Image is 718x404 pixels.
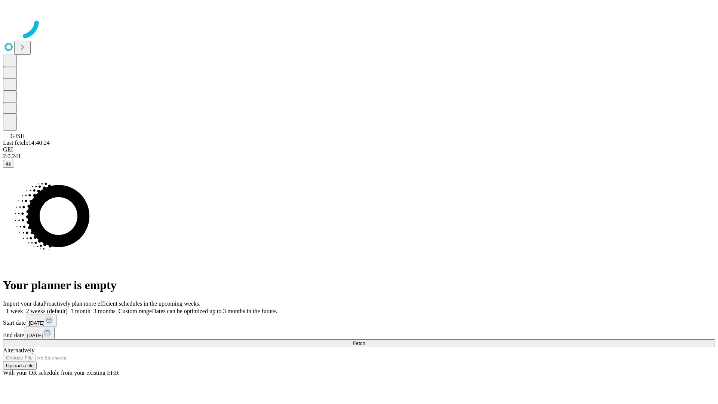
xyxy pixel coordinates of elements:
[6,308,23,314] span: 1 week
[26,308,68,314] span: 2 weeks (default)
[10,133,25,139] span: GJSH
[6,161,11,166] span: @
[27,333,43,338] span: [DATE]
[3,315,715,327] div: Start date
[71,308,90,314] span: 1 month
[3,327,715,339] div: End date
[26,315,56,327] button: [DATE]
[29,320,45,326] span: [DATE]
[353,340,365,346] span: Fetch
[3,153,715,160] div: 2.0.241
[3,140,50,146] span: Last fetch: 14:40:24
[24,327,55,339] button: [DATE]
[3,347,34,353] span: Alternatively
[3,146,715,153] div: GEI
[3,278,715,292] h1: Your planner is empty
[152,308,277,314] span: Dates can be optimized up to 3 months in the future.
[3,300,43,307] span: Import your data
[3,339,715,347] button: Fetch
[43,300,200,307] span: Proactively plan more efficient schedules in the upcoming weeks.
[3,370,119,376] span: With your OR schedule from your existing EHR
[3,362,37,370] button: Upload a file
[93,308,116,314] span: 3 months
[119,308,152,314] span: Custom range
[3,160,14,168] button: @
